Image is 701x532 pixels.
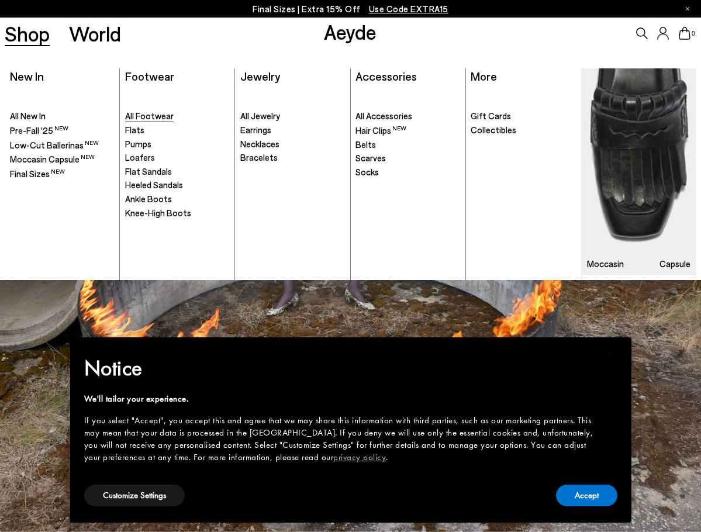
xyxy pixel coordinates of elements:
span: All Accessories [355,110,412,121]
h3: Capsule [659,260,690,268]
span: Hair Clips [355,125,406,136]
a: Bracelets [240,152,346,164]
div: We'll tailor your experience. [84,393,599,405]
a: Scarves [355,153,461,164]
a: Pre-Fall '25 [10,125,115,137]
span: All Jewelry [240,110,280,121]
button: Close this notice [599,341,627,369]
a: Jewelry [240,69,280,83]
a: All New In [10,110,115,122]
span: Ankle Boots [125,194,172,204]
span: Socks [355,167,379,177]
a: Necklaces [240,139,346,150]
a: Footwear [125,69,174,83]
a: Socks [355,167,461,178]
a: Flats [125,125,230,136]
a: Earrings [240,125,346,136]
a: Belts [355,139,461,151]
span: Earrings [240,125,271,135]
span: 0 [690,30,696,37]
a: Final Sizes [10,168,115,180]
p: Final Sizes | Extra 15% Off [253,2,448,16]
a: Pumps [125,139,230,150]
span: Heeled Sandals [125,179,183,190]
span: × [609,346,616,364]
a: Collectibles [471,125,576,136]
a: Moccasin Capsule [582,68,696,275]
span: Low-Cut Ballerinas [10,140,99,150]
span: Scarves [355,153,386,163]
span: All Footwear [125,110,174,121]
a: New In [10,69,44,83]
img: Mobile_e6eede4d-78b8-4bd1-ae2a-4197e375e133_900x.jpg [582,68,696,275]
h3: Moccasin [587,260,624,268]
a: Knee-High Boots [125,208,230,219]
a: Shop [5,23,50,44]
a: Accessories [355,69,417,83]
a: All Accessories [355,110,461,122]
span: Navigate to /collections/ss25-final-sizes [369,4,448,14]
h2: Notice [84,353,599,384]
button: Accept [556,485,617,506]
a: 0 [679,27,690,40]
span: Flat Sandals [125,166,172,177]
a: Gift Cards [471,110,576,122]
a: Ankle Boots [125,194,230,205]
span: Loafers [125,152,155,163]
span: Necklaces [240,139,279,149]
a: Moccasin Capsule [10,153,115,165]
span: Collectibles [471,125,516,135]
div: If you select "Accept", you accept this and agree that we may share this information with third p... [84,414,599,464]
span: Final Sizes [10,168,65,179]
a: All Jewelry [240,110,346,122]
a: World [69,23,121,44]
a: Heeled Sandals [125,179,230,191]
span: Knee-High Boots [125,208,191,218]
span: Bracelets [240,152,278,163]
span: Flats [125,125,144,135]
span: Belts [355,139,376,150]
span: Pumps [125,139,151,149]
a: Loafers [125,152,230,164]
span: Pre-Fall '25 [10,125,68,136]
a: Hair Clips [355,125,461,137]
a: Aeyde [324,19,377,44]
span: All New In [10,110,46,121]
a: All Footwear [125,110,230,122]
button: Customize Settings [84,485,185,506]
a: More [471,69,497,83]
span: Moccasin Capsule [10,154,95,164]
a: privacy policy [333,451,386,463]
a: Flat Sandals [125,166,230,178]
a: Low-Cut Ballerinas [10,139,115,151]
span: Gift Cards [471,110,511,121]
